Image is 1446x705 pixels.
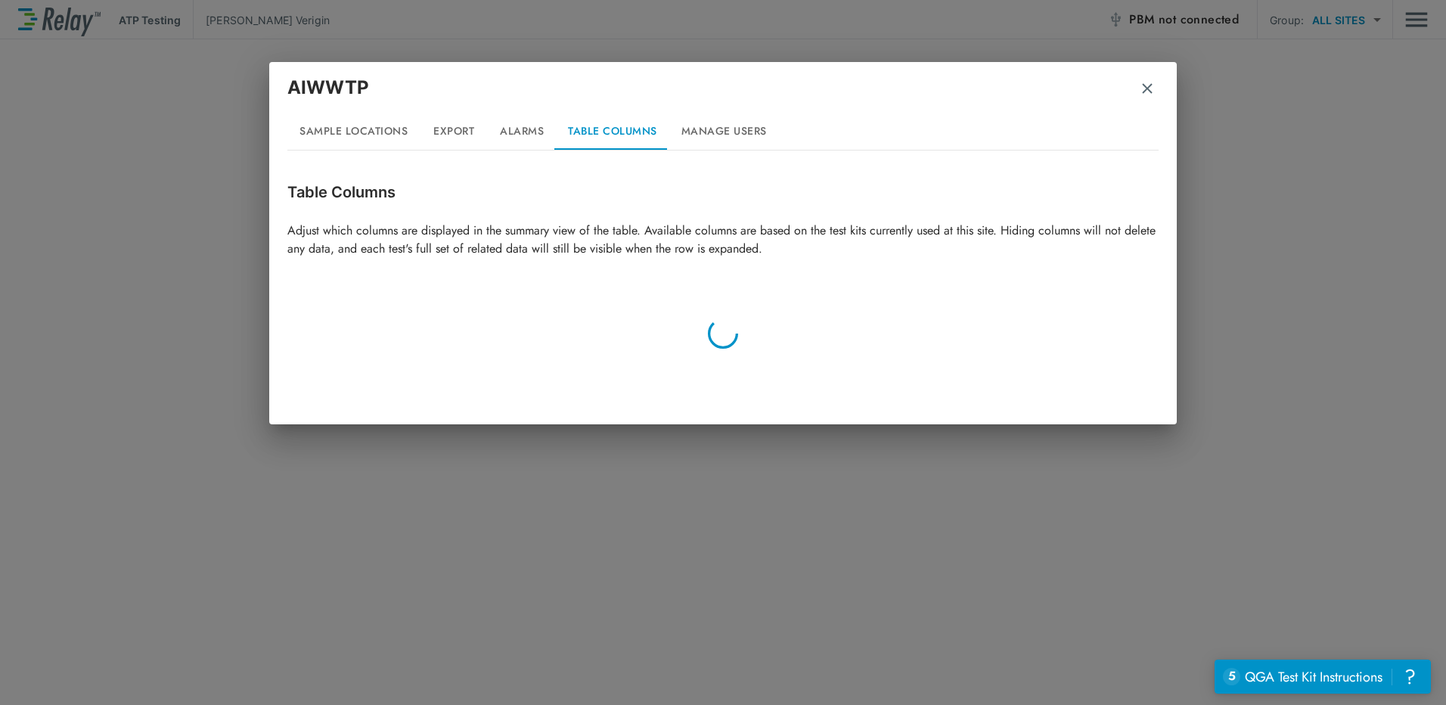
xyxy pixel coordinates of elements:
[669,113,779,150] button: Manage Users
[287,74,369,101] p: AIWWTP
[1215,660,1431,694] iframe: Resource center
[488,113,556,150] button: Alarms
[287,222,1159,258] p: Adjust which columns are displayed in the summary view of the table. Available columns are based ...
[556,113,669,150] button: Table Columns
[287,181,1159,203] p: Table Columns
[287,113,420,150] button: Sample Locations
[420,113,488,150] button: Export
[1140,81,1155,96] img: Remove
